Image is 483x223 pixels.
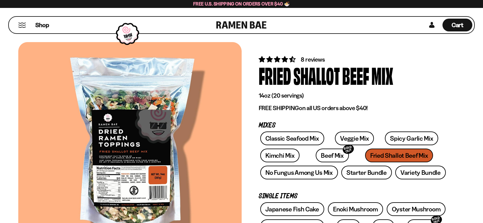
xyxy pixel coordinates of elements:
div: Shallot [293,64,340,87]
p: on all US orders above $40! [259,104,448,112]
p: Mixes [259,123,448,128]
a: Starter Bundle [341,166,392,179]
div: Mix [371,64,393,87]
button: Mobile Menu Trigger [18,23,26,28]
span: 8 reviews [301,56,325,63]
a: Japanese Fish Cake [260,202,324,216]
div: SOLD OUT [342,143,355,155]
p: Single Items [259,193,448,199]
a: Variety Bundle [395,166,446,179]
a: Shop [35,19,49,31]
a: Cart [442,17,472,33]
a: Enoki Mushroom [328,202,383,216]
p: 14oz (20 servings) [259,92,448,99]
a: Beef MixSOLD OUT [316,149,349,162]
div: Beef [342,64,369,87]
a: Classic Seafood Mix [260,131,324,145]
span: 4.62 stars [259,56,297,63]
span: Shop [35,21,49,29]
span: Cart [452,21,463,29]
a: No Fungus Among Us Mix [260,166,338,179]
a: Veggie Mix [335,131,374,145]
span: Free U.S. Shipping on Orders over $40 🍜 [193,1,290,7]
a: Oyster Mushroom [387,202,446,216]
strong: FREE SHIPPING [259,104,299,112]
div: Fried [259,64,291,87]
a: Kimchi Mix [260,149,300,162]
a: Spicy Garlic Mix [385,131,438,145]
